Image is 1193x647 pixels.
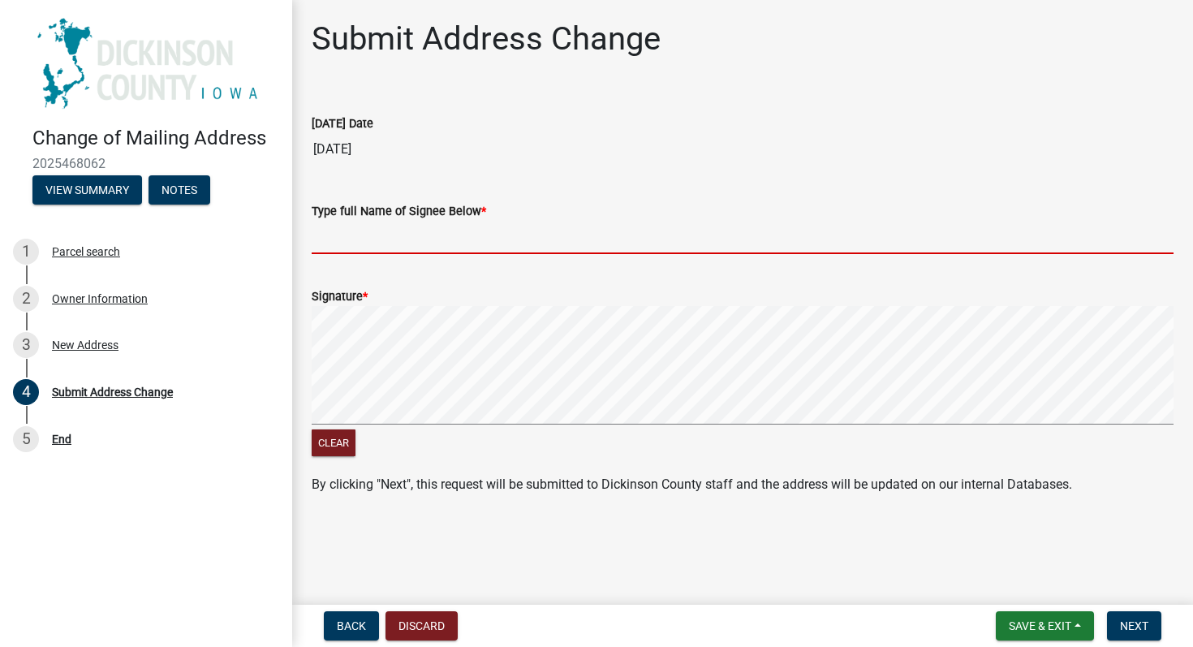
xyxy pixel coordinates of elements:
[32,175,142,205] button: View Summary
[149,185,210,198] wm-modal-confirm: Notes
[52,246,120,257] div: Parcel search
[312,206,486,218] label: Type full Name of Signee Below
[312,119,373,130] label: [DATE] Date
[312,475,1174,494] p: By clicking "Next", this request will be submitted to Dickinson County staff and the address will...
[13,379,39,405] div: 4
[312,429,355,456] button: Clear
[996,611,1094,641] button: Save & Exit
[32,156,260,171] span: 2025468062
[13,239,39,265] div: 1
[13,426,39,452] div: 5
[13,332,39,358] div: 3
[13,286,39,312] div: 2
[32,127,279,150] h4: Change of Mailing Address
[312,291,368,303] label: Signature
[32,17,266,110] img: Dickinson County, Iowa
[385,611,458,641] button: Discard
[52,293,148,304] div: Owner Information
[337,619,366,632] span: Back
[52,339,118,351] div: New Address
[32,185,142,198] wm-modal-confirm: Summary
[324,611,379,641] button: Back
[52,433,71,445] div: End
[1120,619,1148,632] span: Next
[1107,611,1161,641] button: Next
[312,19,661,58] h1: Submit Address Change
[149,175,210,205] button: Notes
[52,386,173,398] div: Submit Address Change
[1009,619,1071,632] span: Save & Exit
